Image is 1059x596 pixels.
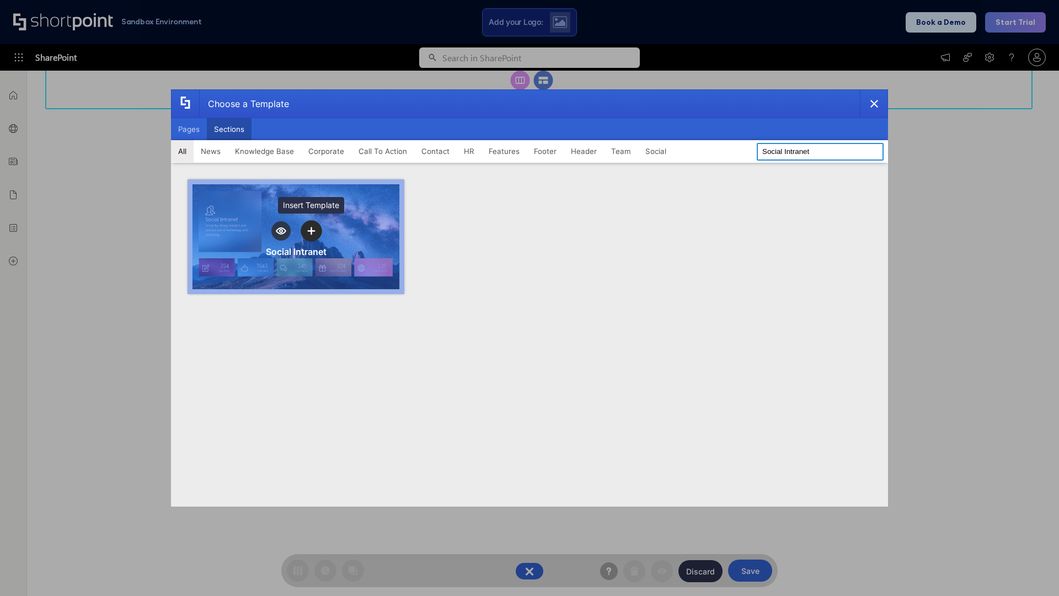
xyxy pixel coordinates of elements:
button: Contact [414,140,457,162]
button: All [171,140,194,162]
button: Features [482,140,527,162]
button: Sections [207,118,252,140]
button: HR [457,140,482,162]
div: Choose a Template [199,90,289,118]
button: Call To Action [351,140,414,162]
button: Pages [171,118,207,140]
button: Knowledge Base [228,140,301,162]
iframe: Chat Widget [1004,543,1059,596]
button: Header [564,140,604,162]
button: Team [604,140,638,162]
button: News [194,140,228,162]
button: Social [638,140,673,162]
div: Social Intranet [266,246,327,257]
input: Search [757,143,884,161]
button: Footer [527,140,564,162]
button: Corporate [301,140,351,162]
div: template selector [171,89,888,507]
